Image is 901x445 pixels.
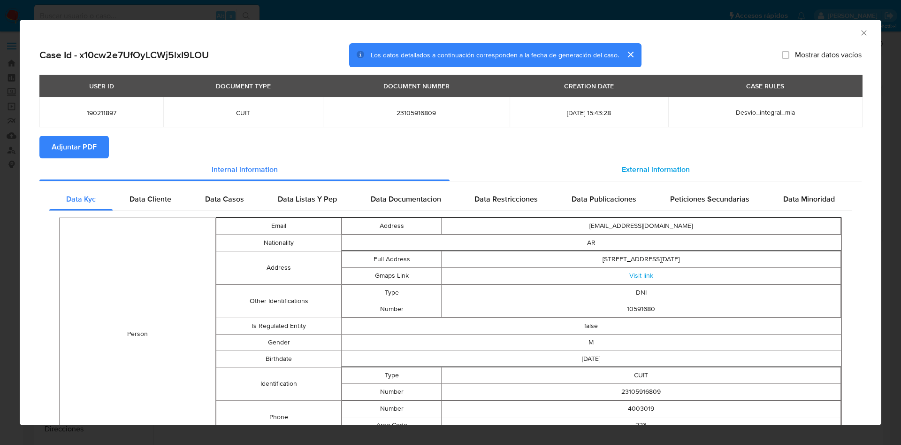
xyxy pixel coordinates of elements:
[341,234,841,251] td: AR
[442,367,841,383] td: CUIT
[216,400,341,434] td: Phone
[442,417,841,433] td: 223
[741,78,790,94] div: CASE RULES
[342,284,442,301] td: Type
[442,284,841,301] td: DNI
[51,109,152,117] span: 190211897
[629,271,653,280] a: Visit link
[619,43,641,66] button: cerrar
[342,218,442,234] td: Address
[859,28,868,37] button: Cerrar ventana
[216,367,341,400] td: Identification
[341,351,841,367] td: [DATE]
[341,334,841,351] td: M
[216,234,341,251] td: Nationality
[342,301,442,317] td: Number
[216,218,341,234] td: Email
[84,78,120,94] div: USER ID
[342,417,442,433] td: Area Code
[216,334,341,351] td: Gender
[558,78,619,94] div: CREATION DATE
[371,194,441,204] span: Data Documentacion
[342,367,442,383] td: Type
[783,194,835,204] span: Data Minoridad
[175,109,312,117] span: CUIT
[66,194,96,204] span: Data Kyc
[342,267,442,284] td: Gmaps Link
[49,188,852,211] div: Detailed internal info
[342,400,442,417] td: Number
[378,78,455,94] div: DOCUMENT NUMBER
[442,251,841,267] td: [STREET_ADDRESS][DATE]
[795,50,862,60] span: Mostrar datos vacíos
[572,194,636,204] span: Data Publicaciones
[205,194,244,204] span: Data Casos
[736,108,795,117] span: Desvio_integral_mla
[52,137,97,157] span: Adjuntar PDF
[130,194,171,204] span: Data Cliente
[39,49,209,61] h2: Case Id - x10cw2e7UfOyLCWj5lxI9LOU
[521,109,657,117] span: [DATE] 15:43:28
[210,78,276,94] div: DOCUMENT TYPE
[212,164,278,175] span: Internal information
[670,194,749,204] span: Peticiones Secundarias
[622,164,690,175] span: External information
[442,400,841,417] td: 4003019
[342,251,442,267] td: Full Address
[782,51,789,59] input: Mostrar datos vacíos
[216,318,341,334] td: Is Regulated Entity
[20,20,881,425] div: closure-recommendation-modal
[216,284,341,318] td: Other Identifications
[371,50,619,60] span: Los datos detallados a continuación corresponden a la fecha de generación del caso.
[278,194,337,204] span: Data Listas Y Pep
[342,383,442,400] td: Number
[216,351,341,367] td: Birthdate
[334,109,498,117] span: 23105916809
[442,383,841,400] td: 23105916809
[39,158,862,181] div: Detailed info
[341,318,841,334] td: false
[216,251,341,284] td: Address
[442,301,841,317] td: 10591680
[474,194,538,204] span: Data Restricciones
[442,218,841,234] td: [EMAIL_ADDRESS][DOMAIN_NAME]
[39,136,109,158] button: Adjuntar PDF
